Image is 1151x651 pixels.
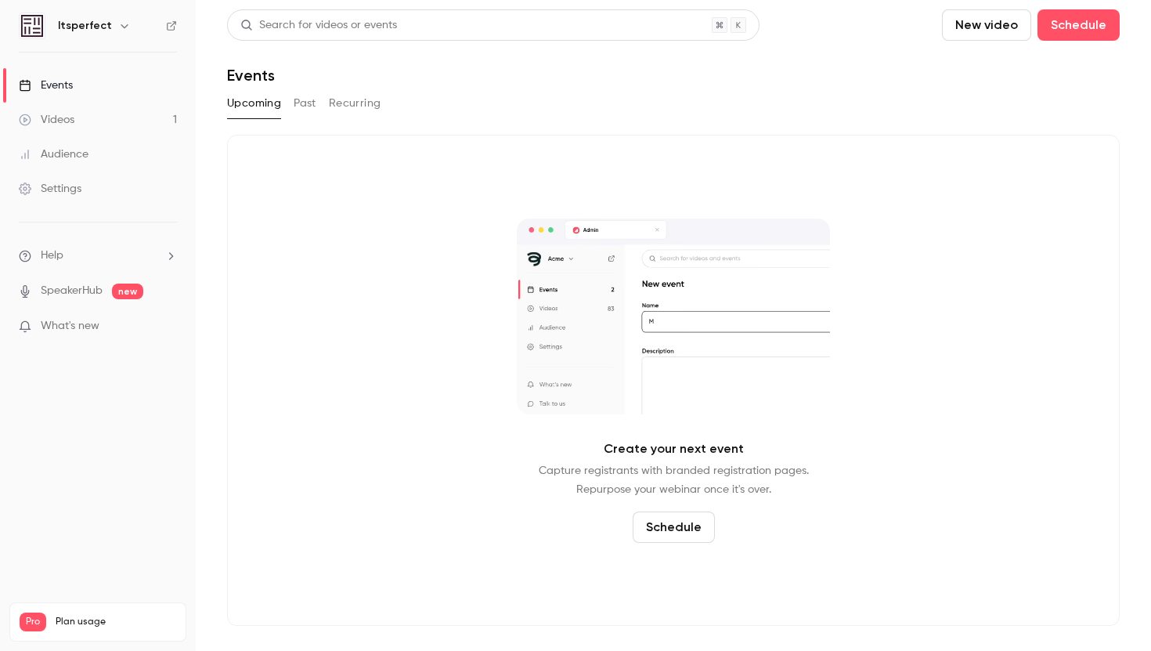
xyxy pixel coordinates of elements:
[112,284,143,299] span: new
[41,283,103,299] a: SpeakerHub
[20,613,46,631] span: Pro
[294,91,316,116] button: Past
[56,616,176,628] span: Plan usage
[329,91,381,116] button: Recurring
[19,248,177,264] li: help-dropdown-opener
[41,318,99,335] span: What's new
[227,66,275,85] h1: Events
[227,91,281,116] button: Upcoming
[19,112,74,128] div: Videos
[58,18,112,34] h6: Itsperfect
[158,320,177,334] iframe: Noticeable Trigger
[20,13,45,38] img: Itsperfect
[19,146,88,162] div: Audience
[19,181,81,197] div: Settings
[240,17,397,34] div: Search for videos or events
[633,512,715,543] button: Schedule
[19,78,73,93] div: Events
[539,461,809,499] p: Capture registrants with branded registration pages. Repurpose your webinar once it's over.
[604,439,744,458] p: Create your next event
[1037,9,1120,41] button: Schedule
[41,248,63,264] span: Help
[942,9,1031,41] button: New video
